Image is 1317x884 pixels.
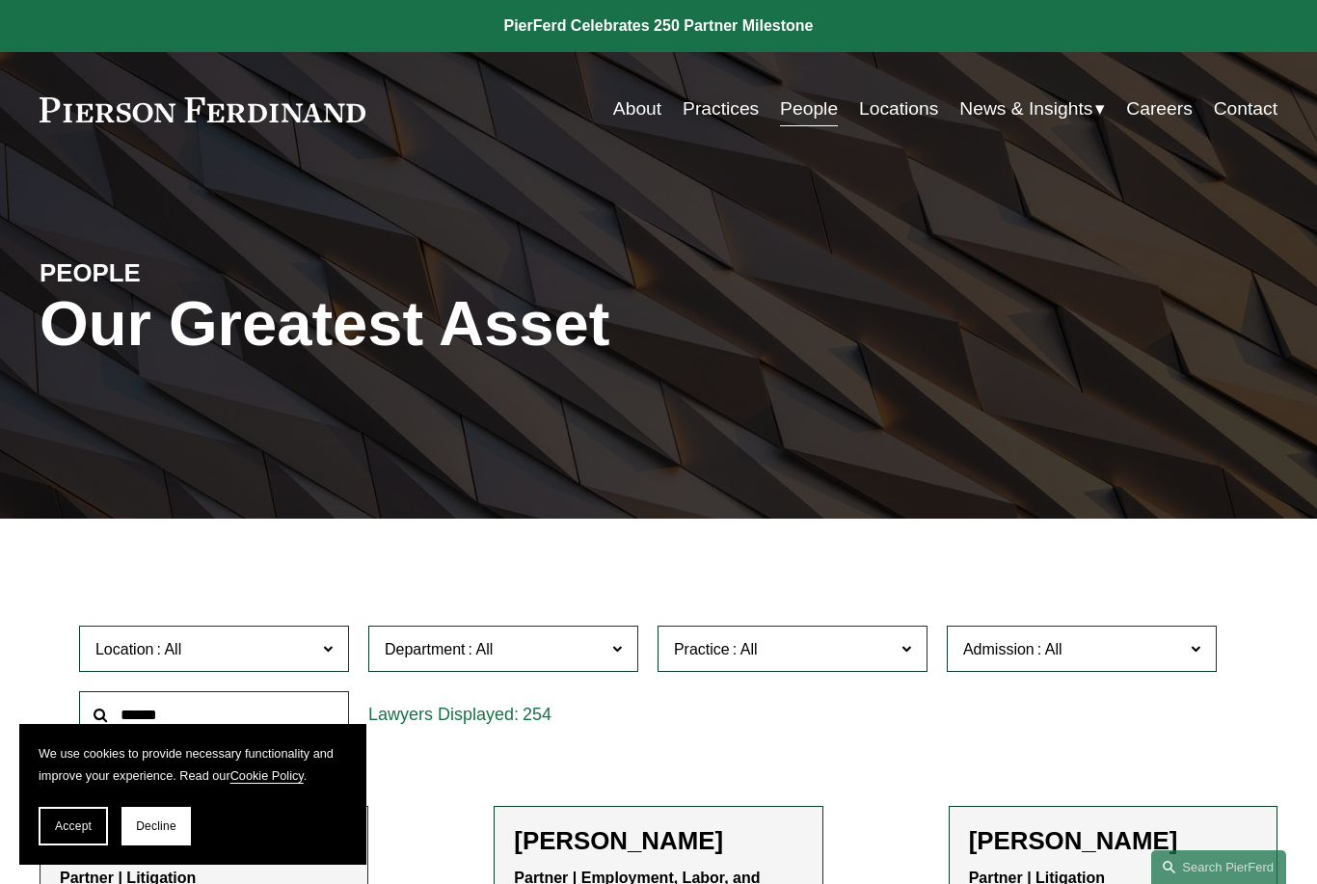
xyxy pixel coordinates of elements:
h2: [PERSON_NAME] [514,826,802,856]
span: Accept [55,819,92,833]
h1: Our Greatest Asset [40,288,865,361]
span: Practice [674,641,730,657]
span: News & Insights [959,93,1092,126]
span: Admission [963,641,1035,657]
section: Cookie banner [19,724,366,865]
a: Careers [1126,91,1193,128]
span: Location [95,641,154,657]
a: Contact [1214,91,1277,128]
a: About [613,91,661,128]
span: Decline [136,819,176,833]
button: Accept [39,807,108,845]
h2: [PERSON_NAME] [969,826,1257,856]
a: Practices [683,91,759,128]
a: Locations [859,91,938,128]
a: People [780,91,838,128]
a: Search this site [1151,850,1286,884]
p: We use cookies to provide necessary functionality and improve your experience. Read our . [39,743,347,788]
h4: PEOPLE [40,257,349,289]
a: folder dropdown [959,91,1105,128]
span: 254 [523,705,551,724]
a: Cookie Policy [230,768,304,783]
span: Department [385,641,466,657]
button: Decline [121,807,191,845]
